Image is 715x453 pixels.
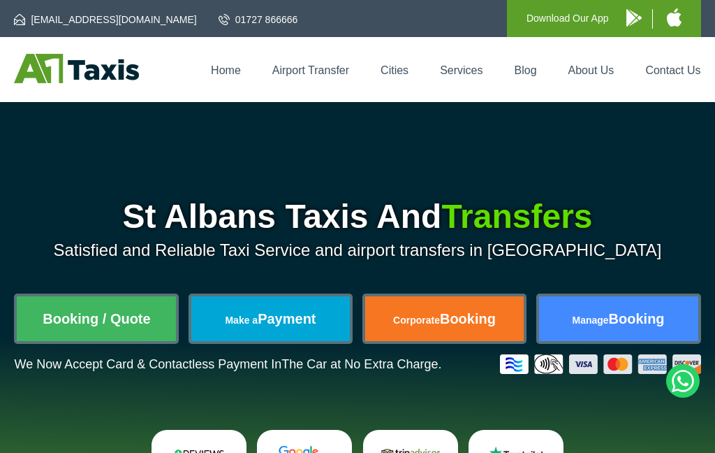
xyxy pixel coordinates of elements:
[440,64,482,76] a: Services
[393,315,440,326] span: Corporate
[539,296,698,341] a: ManageBooking
[281,357,441,371] span: The Car at No Extra Charge.
[500,354,701,374] img: Credit And Debit Cards
[17,296,176,341] a: Booking / Quote
[14,54,139,83] img: A1 Taxis St Albans LTD
[515,64,537,76] a: Blog
[645,64,700,76] a: Contact Us
[219,13,298,27] a: 01727 866666
[626,9,642,27] img: A1 Taxis Android App
[667,8,681,27] img: A1 Taxis iPhone App
[14,357,441,372] p: We Now Accept Card & Contactless Payment In
[381,64,408,76] a: Cities
[225,315,258,326] span: Make a
[191,296,351,341] a: Make aPayment
[572,315,608,326] span: Manage
[441,198,592,235] span: Transfers
[272,64,349,76] a: Airport Transfer
[365,296,524,341] a: CorporateBooking
[526,10,609,27] p: Download Our App
[14,200,700,233] h1: St Albans Taxis And
[568,64,614,76] a: About Us
[14,13,196,27] a: [EMAIL_ADDRESS][DOMAIN_NAME]
[14,240,700,260] p: Satisfied and Reliable Taxi Service and airport transfers in [GEOGRAPHIC_DATA]
[211,64,241,76] a: Home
